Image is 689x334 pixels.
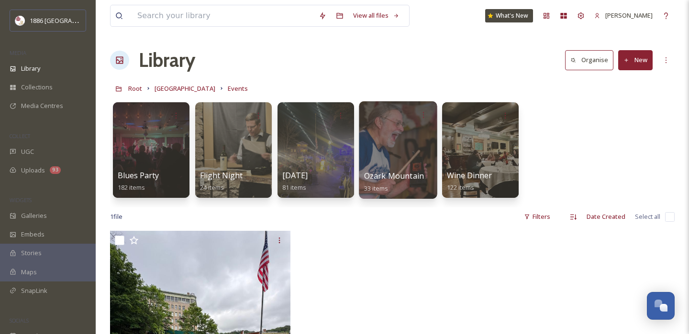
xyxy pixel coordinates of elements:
span: WIDGETS [10,196,32,204]
div: Date Created [582,207,630,226]
span: Collections [21,83,53,92]
span: Uploads [21,166,45,175]
span: MEDIA [10,49,26,56]
span: 1886 [GEOGRAPHIC_DATA] [30,16,105,25]
div: Filters [519,207,555,226]
input: Search your library [133,5,314,26]
span: Flight Night [200,170,243,181]
span: Galleries [21,211,47,220]
a: Ozark Mountain Music Festival33 items [364,172,477,193]
span: Stories [21,248,42,258]
span: [PERSON_NAME] [605,11,653,20]
a: View all files [348,6,404,25]
a: What's New [485,9,533,22]
button: Open Chat [647,292,675,320]
span: SnapLink [21,286,47,295]
span: SOCIALS [10,317,29,324]
img: logos.png [15,16,25,25]
span: Maps [21,268,37,277]
span: 24 items [200,183,224,192]
span: [GEOGRAPHIC_DATA] [155,84,215,93]
span: Select all [635,212,660,221]
a: Library [139,46,195,75]
a: Root [128,83,142,94]
a: [PERSON_NAME] [589,6,657,25]
span: Root [128,84,142,93]
span: 1 file [110,212,122,221]
a: [DATE]81 items [282,171,308,192]
span: Ozark Mountain Music Festival [364,171,477,181]
span: Wine Dinner [447,170,492,181]
button: New [618,50,653,70]
a: Organise [565,50,618,70]
span: 122 items [447,183,474,192]
span: UGC [21,147,34,156]
span: 81 items [282,183,306,192]
a: Blues Party182 items [118,171,159,192]
span: Events [228,84,248,93]
a: Wine Dinner122 items [447,171,492,192]
span: Media Centres [21,101,63,110]
button: Organise [565,50,613,70]
a: Flight Night24 items [200,171,243,192]
span: 182 items [118,183,145,192]
a: [GEOGRAPHIC_DATA] [155,83,215,94]
div: 93 [50,166,61,174]
span: Embeds [21,230,44,239]
span: Blues Party [118,170,159,181]
span: Library [21,64,40,73]
span: [DATE] [282,170,308,181]
span: COLLECT [10,132,30,140]
span: 33 items [364,183,389,192]
a: Events [228,83,248,94]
